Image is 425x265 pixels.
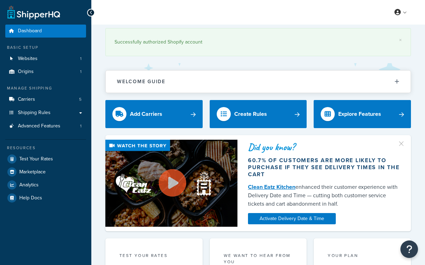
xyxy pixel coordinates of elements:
[105,100,203,128] a: Add Carriers
[5,65,86,78] li: Origins
[119,252,189,260] div: Test your rates
[314,100,411,128] a: Explore Features
[5,120,86,133] a: Advanced Features1
[248,183,400,208] div: enhanced their customer experience with Delivery Date and Time — cutting both customer service ti...
[224,252,293,265] p: we want to hear from you
[328,252,397,260] div: Your Plan
[5,85,86,91] div: Manage Shipping
[5,153,86,165] a: Test Your Rates
[18,28,42,34] span: Dashboard
[248,142,400,152] div: Did you know?
[5,106,86,119] a: Shipping Rules
[105,140,237,227] img: Video thumbnail
[5,52,86,65] a: Websites1
[5,93,86,106] li: Carriers
[18,56,38,62] span: Websites
[5,120,86,133] li: Advanced Features
[5,166,86,178] a: Marketplace
[130,109,162,119] div: Add Carriers
[5,45,86,51] div: Basic Setup
[117,79,165,84] h2: Welcome Guide
[19,169,46,175] span: Marketplace
[5,93,86,106] a: Carriers5
[248,213,336,224] a: Activate Delivery Date & Time
[115,37,402,47] div: Successfully authorized Shopify account
[79,97,81,102] span: 5
[5,25,86,38] a: Dashboard
[80,123,81,129] span: 1
[19,182,39,188] span: Analytics
[5,179,86,191] a: Analytics
[210,100,307,128] a: Create Rules
[5,145,86,151] div: Resources
[106,71,411,93] button: Welcome Guide
[18,123,60,129] span: Advanced Features
[248,157,400,178] div: 60.7% of customers are more likely to purchase if they see delivery times in the cart
[338,109,381,119] div: Explore Features
[18,69,34,75] span: Origins
[248,183,295,191] a: Clean Eatz Kitchen
[5,192,86,204] a: Help Docs
[5,65,86,78] a: Origins1
[399,37,402,43] a: ×
[18,97,35,102] span: Carriers
[19,195,42,201] span: Help Docs
[234,109,267,119] div: Create Rules
[80,56,81,62] span: 1
[19,156,53,162] span: Test Your Rates
[5,52,86,65] li: Websites
[400,240,418,258] button: Open Resource Center
[80,69,81,75] span: 1
[18,110,51,116] span: Shipping Rules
